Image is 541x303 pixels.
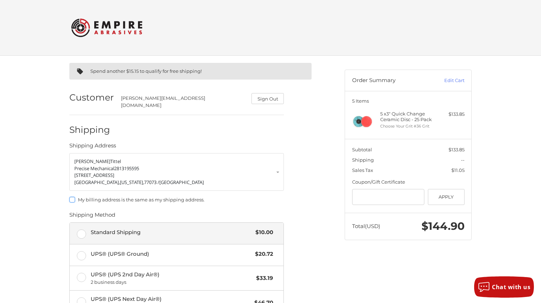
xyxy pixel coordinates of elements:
div: $133.85 [436,111,465,118]
button: Apply [428,189,465,205]
h2: Shipping [69,124,111,135]
legend: Shipping Address [69,142,116,153]
span: -- [461,157,465,163]
img: Empire Abrasives [71,14,142,42]
label: My billing address is the same as my shipping address. [69,197,284,202]
span: [US_STATE], [120,179,144,185]
div: Coupon/Gift Certificate [352,179,465,186]
span: $11.05 [451,167,465,173]
input: Gift Certificate or Coupon Code [352,189,425,205]
h3: Order Summary [352,77,429,84]
span: Chat with us [492,283,530,291]
span: $144.90 [421,220,465,233]
span: [PERSON_NAME] [74,158,110,164]
span: Total (USD) [352,223,380,229]
h4: 5 x 3" Quick Change Ceramic Disc - 25 Pack [380,111,435,123]
span: $20.72 [251,250,273,258]
span: UPS® (UPS 2nd Day Air®) [91,271,253,286]
span: [STREET_ADDRESS] [74,172,114,178]
a: Enter or select a different address [69,153,284,191]
span: Precise Mechanical [74,165,114,172]
legend: Shipping Method [69,211,115,222]
span: Sales Tax [352,167,373,173]
button: Sign Out [251,93,284,104]
h2: Customer [69,92,114,103]
span: 2813195595 [114,165,139,172]
h3: 5 Items [352,98,465,104]
button: Chat with us [474,276,534,298]
li: Choose Your Grit #36 Grit [380,123,435,129]
span: 77073 / [144,179,159,185]
span: Tittel [110,158,121,164]
span: 2 business days [91,279,253,286]
span: Spend another $15.15 to qualify for free shipping! [90,68,202,74]
a: Edit Cart [429,77,465,84]
span: [GEOGRAPHIC_DATA] [159,179,204,185]
span: UPS® (UPS® Ground) [91,250,252,258]
div: [PERSON_NAME][EMAIL_ADDRESS][DOMAIN_NAME] [121,95,245,109]
span: Standard Shipping [91,228,252,237]
span: $33.19 [253,274,273,282]
span: $10.00 [252,228,273,237]
span: Subtotal [352,147,372,152]
span: Shipping [352,157,374,163]
span: [GEOGRAPHIC_DATA], [74,179,120,185]
span: $133.85 [449,147,465,152]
